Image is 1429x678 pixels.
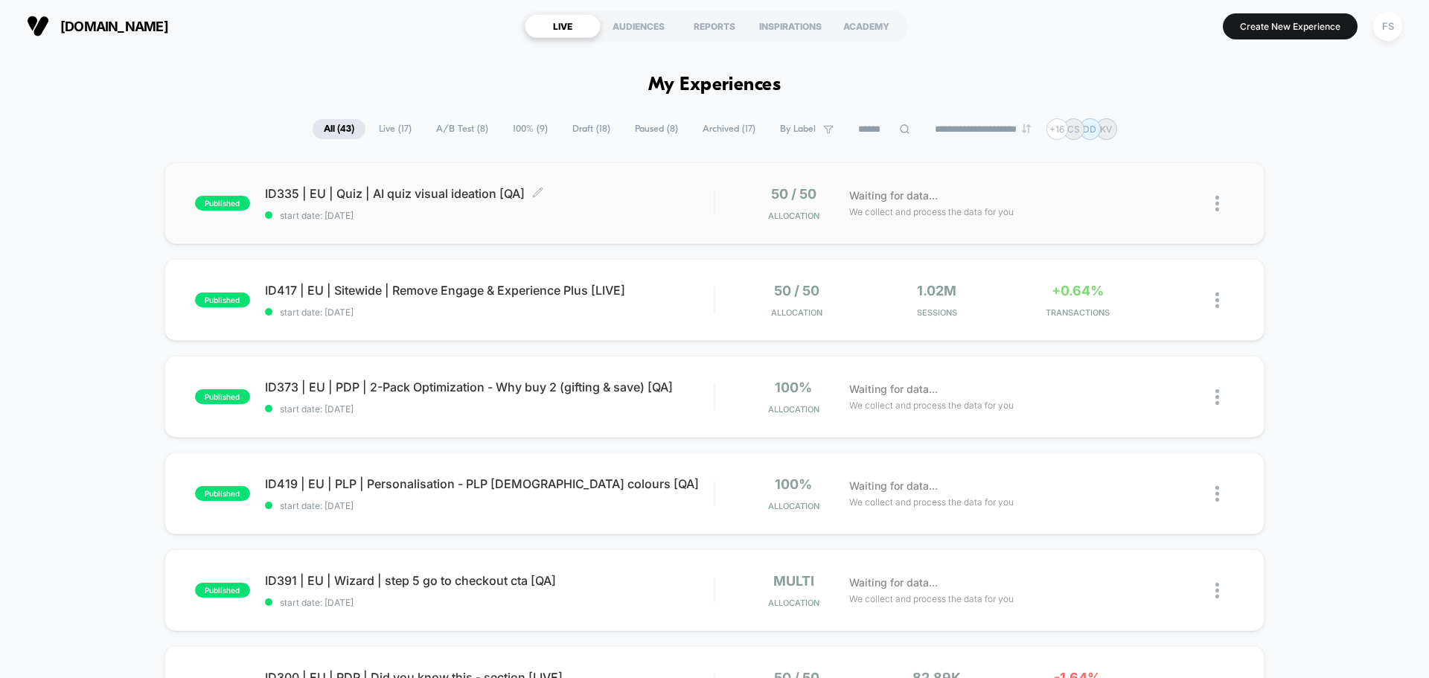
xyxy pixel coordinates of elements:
button: [DOMAIN_NAME] [22,14,173,38]
span: We collect and process the data for you [849,495,1014,509]
span: All ( 43 ) [313,119,365,139]
div: LIVE [525,14,601,38]
span: +0.64% [1052,283,1104,298]
span: start date: [DATE] [265,403,714,415]
span: start date: [DATE] [265,500,714,511]
img: end [1022,124,1031,133]
span: 100% [775,476,812,492]
img: close [1215,486,1219,502]
span: published [195,486,250,501]
span: 100% [775,380,812,395]
div: INSPIRATIONS [752,14,828,38]
span: Allocation [768,501,819,511]
span: Archived ( 17 ) [691,119,767,139]
div: REPORTS [677,14,752,38]
span: We collect and process the data for you [849,205,1014,219]
span: Waiting for data... [849,188,938,204]
div: FS [1373,12,1402,41]
img: close [1215,389,1219,405]
img: close [1215,292,1219,308]
span: published [195,196,250,211]
span: ID417 | EU | Sitewide | Remove Engage & Experience Plus [LIVE] [265,283,714,298]
p: DD [1083,124,1096,135]
img: close [1215,196,1219,211]
span: published [195,583,250,598]
span: 50 / 50 [771,186,816,202]
span: start date: [DATE] [265,307,714,318]
span: We collect and process the data for you [849,398,1014,412]
p: KV [1100,124,1112,135]
span: start date: [DATE] [265,210,714,221]
span: Sessions [871,307,1004,318]
img: Visually logo [27,15,49,37]
span: Allocation [771,307,822,318]
span: Live ( 17 ) [368,119,423,139]
span: 1.02M [917,283,956,298]
span: multi [773,573,814,589]
span: Allocation [768,598,819,608]
div: AUDIENCES [601,14,677,38]
p: CS [1067,124,1080,135]
span: Allocation [768,404,819,415]
span: ID373 | EU | PDP | 2-Pack Optimization - Why buy 2 (gifting & save) [QA] [265,380,714,394]
span: We collect and process the data for you [849,592,1014,606]
button: Create New Experience [1223,13,1358,39]
img: close [1215,583,1219,598]
span: By Label [780,124,816,135]
span: ID419 | EU | PLP | Personalisation - PLP [DEMOGRAPHIC_DATA] colours [QA] [265,476,714,491]
span: TRANSACTIONS [1011,307,1144,318]
span: [DOMAIN_NAME] [60,19,168,34]
span: A/B Test ( 8 ) [425,119,499,139]
span: Paused ( 8 ) [624,119,689,139]
span: Allocation [768,211,819,221]
span: ID335 | EU | Quiz | AI quiz visual ideation [QA] [265,186,714,201]
span: published [195,292,250,307]
div: ACADEMY [828,14,904,38]
span: Waiting for data... [849,478,938,494]
span: ID391 | EU | Wizard | step 5 go to checkout cta [QA] [265,573,714,588]
span: Waiting for data... [849,381,938,397]
h1: My Experiences [648,74,781,96]
span: start date: [DATE] [265,597,714,608]
span: Waiting for data... [849,575,938,591]
span: 100% ( 9 ) [502,119,559,139]
span: Draft ( 18 ) [561,119,621,139]
div: + 16 [1046,118,1068,140]
button: FS [1369,11,1407,42]
span: published [195,389,250,404]
span: 50 / 50 [774,283,819,298]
